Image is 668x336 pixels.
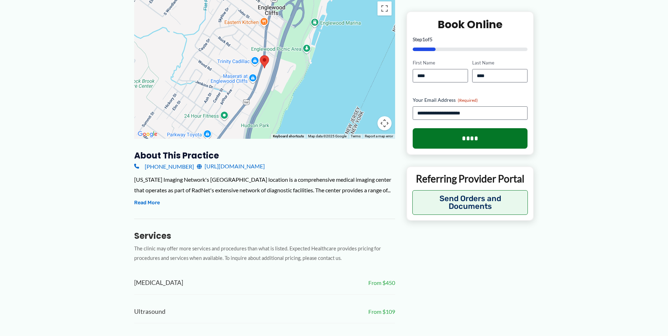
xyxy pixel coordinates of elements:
[413,37,528,42] p: Step of
[136,130,159,139] a: Open this area in Google Maps (opens a new window)
[412,190,528,215] button: Send Orders and Documents
[377,1,392,15] button: Toggle fullscreen view
[308,134,347,138] span: Map data ©2025 Google
[413,60,468,66] label: First Name
[422,36,425,42] span: 1
[351,134,361,138] a: Terms (opens in new tab)
[412,172,528,185] p: Referring Provider Portal
[134,199,160,207] button: Read More
[365,134,393,138] a: Report a map error
[413,97,528,104] label: Your Email Address
[134,230,395,241] h3: Services
[134,277,183,289] span: [MEDICAL_DATA]
[368,306,395,317] span: From $109
[197,161,265,172] a: [URL][DOMAIN_NAME]
[377,116,392,130] button: Map camera controls
[368,278,395,288] span: From $450
[134,306,166,318] span: Ultrasound
[458,98,478,103] span: (Required)
[472,60,527,66] label: Last Name
[430,36,432,42] span: 5
[273,134,304,139] button: Keyboard shortcuts
[134,161,194,172] a: [PHONE_NUMBER]
[413,18,528,31] h2: Book Online
[136,130,159,139] img: Google
[134,150,395,161] h3: About this practice
[134,244,395,263] p: The clinic may offer more services and procedures than what is listed. Expected Healthcare provid...
[134,174,395,195] div: [US_STATE] Imaging Network's [GEOGRAPHIC_DATA] location is a comprehensive medical imaging center...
